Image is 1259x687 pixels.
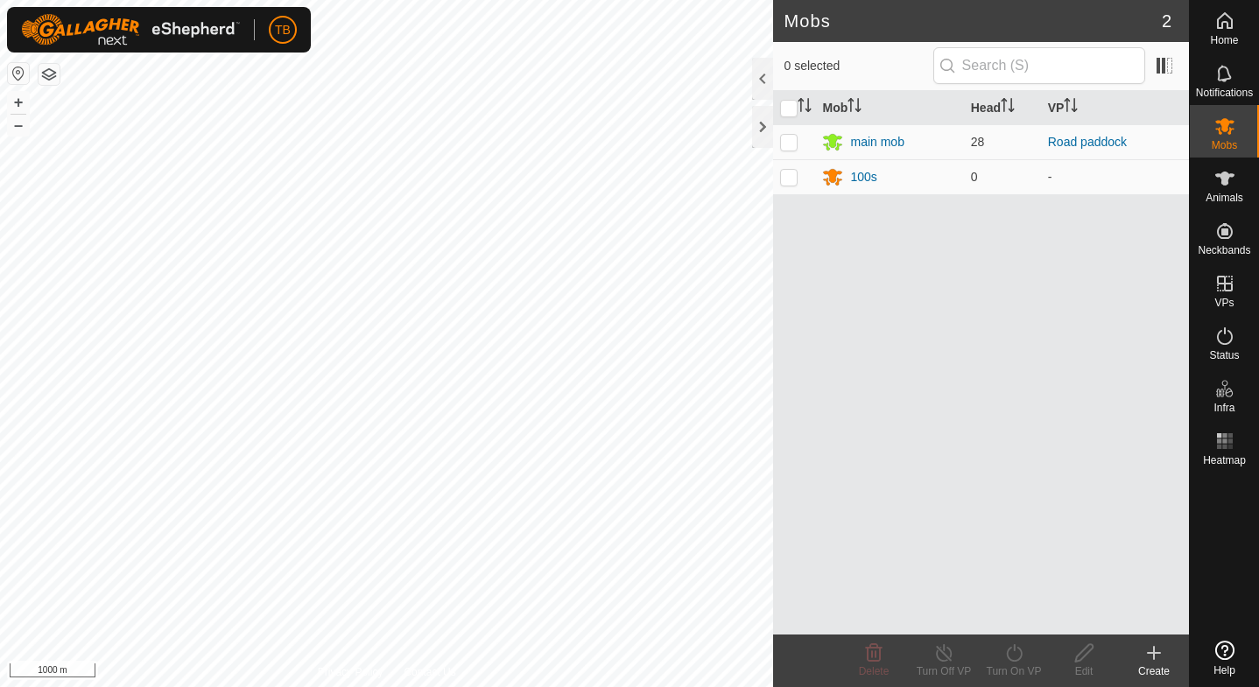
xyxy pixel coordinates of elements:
button: + [8,92,29,113]
a: Help [1190,634,1259,683]
div: Edit [1049,663,1119,679]
span: Home [1210,35,1238,46]
span: Delete [859,665,890,677]
span: Notifications [1196,88,1253,98]
div: Create [1119,663,1189,679]
a: Contact Us [404,664,455,680]
span: VPs [1214,298,1234,308]
span: Animals [1206,193,1243,203]
span: TB [275,21,291,39]
span: 0 selected [784,57,932,75]
button: Reset Map [8,63,29,84]
td: - [1041,159,1189,194]
span: 0 [971,170,978,184]
div: Turn Off VP [909,663,979,679]
h2: Mobs [784,11,1161,32]
th: Head [964,91,1041,125]
p-sorticon: Activate to sort [1064,101,1078,115]
span: 2 [1162,8,1171,34]
div: Turn On VP [979,663,1049,679]
span: 28 [971,135,985,149]
span: Status [1209,350,1239,361]
p-sorticon: Activate to sort [848,101,862,115]
a: Privacy Policy [318,664,383,680]
p-sorticon: Activate to sort [798,101,812,115]
th: VP [1041,91,1189,125]
span: Neckbands [1198,245,1250,256]
button: – [8,115,29,136]
div: 100s [850,168,876,186]
input: Search (S) [933,47,1145,84]
span: Mobs [1212,140,1237,151]
p-sorticon: Activate to sort [1001,101,1015,115]
img: Gallagher Logo [21,14,240,46]
span: Infra [1213,403,1234,413]
span: Help [1213,665,1235,676]
a: Road paddock [1048,135,1127,149]
button: Map Layers [39,64,60,85]
span: Heatmap [1203,455,1246,466]
div: main mob [850,133,904,151]
th: Mob [815,91,963,125]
